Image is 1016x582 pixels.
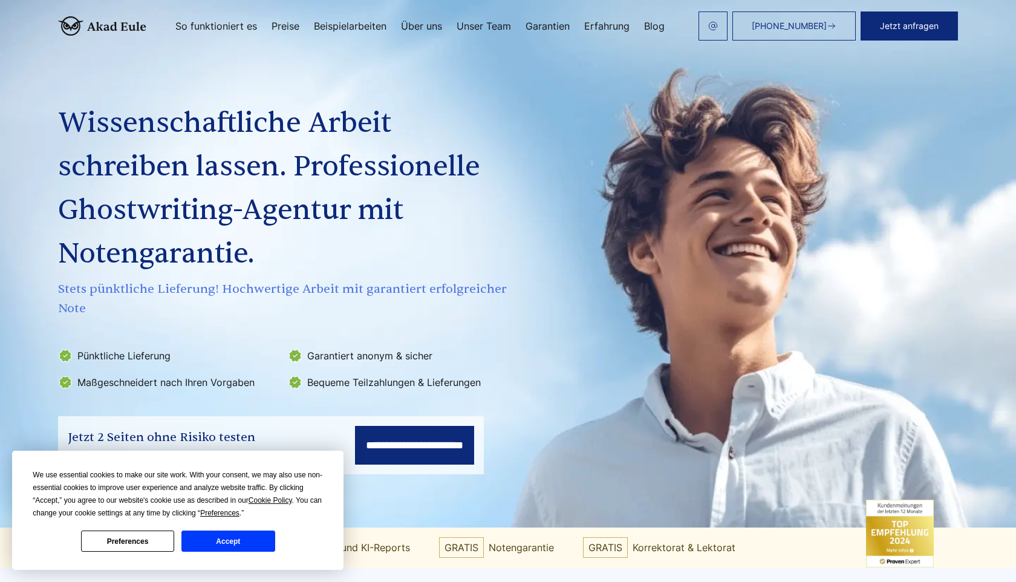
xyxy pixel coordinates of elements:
[68,448,255,463] div: 347 Bestellungen in den vergangenen 7 Tagen
[314,21,386,31] a: Beispielarbeiten
[401,21,442,31] a: Über uns
[81,531,174,552] button: Preferences
[708,21,718,31] img: email
[298,538,410,557] span: Plagiats- und KI-Reports
[752,21,827,31] span: [PHONE_NUMBER]
[489,538,554,557] span: Notengarantie
[33,469,323,520] div: We use essential cookies to make our site work. With your consent, we may also use non-essential ...
[288,373,510,392] li: Bequeme Teilzahlungen & Lieferungen
[644,21,665,31] a: Blog
[584,21,630,31] a: Erfahrung
[272,21,299,31] a: Preise
[58,102,513,276] h1: Wissenschaftliche Arbeit schreiben lassen. Professionelle Ghostwriting-Agentur mit Notengarantie.
[12,451,344,570] div: Cookie Consent Prompt
[861,11,958,41] button: Jetzt anfragen
[181,531,275,552] button: Accept
[58,346,281,365] li: Pünktliche Lieferung
[439,537,484,558] span: GRATIS
[58,280,513,318] span: Stets pünktliche Lieferung! Hochwertige Arbeit mit garantiert erfolgreicher Note
[249,496,292,505] span: Cookie Policy
[68,428,255,447] div: Jetzt 2 Seiten ohne Risiko testen
[58,373,281,392] li: Maßgeschneidert nach Ihren Vorgaben
[58,16,146,36] img: logo
[457,21,511,31] a: Unser Team
[200,509,239,517] span: Preferences
[175,21,257,31] a: So funktioniert es
[633,538,735,557] span: Korrektorat & Lektorat
[732,11,856,41] a: [PHONE_NUMBER]
[288,346,510,365] li: Garantiert anonym & sicher
[583,537,628,558] span: GRATIS
[526,21,570,31] a: Garantien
